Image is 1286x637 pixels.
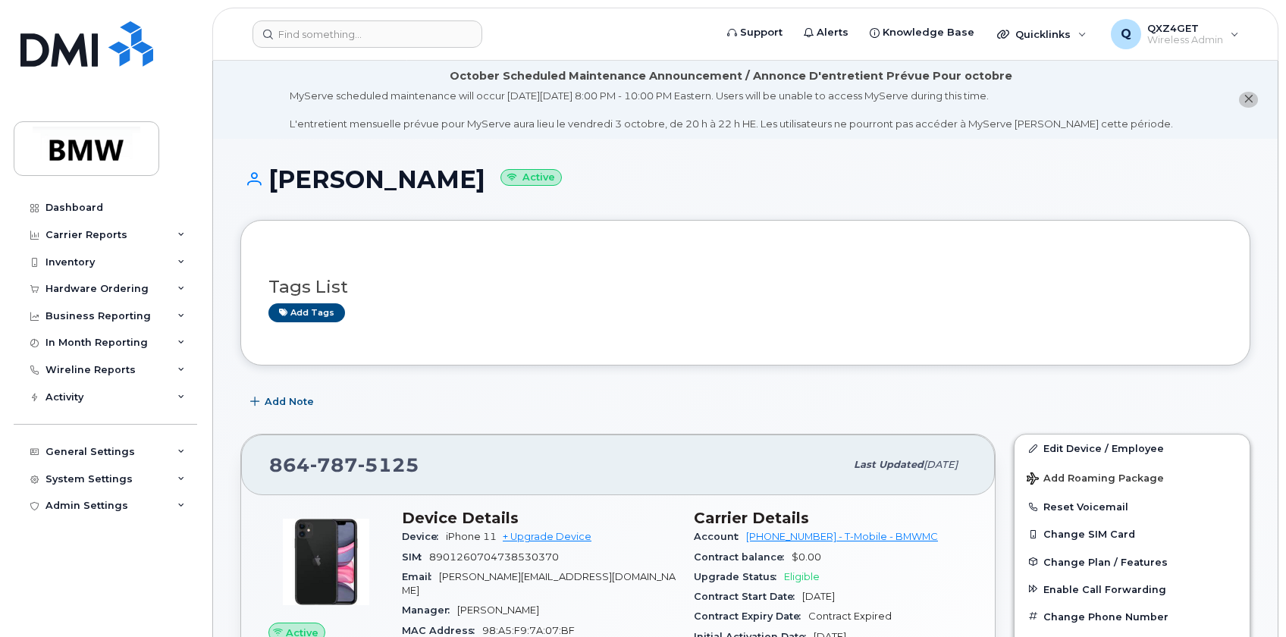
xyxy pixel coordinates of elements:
span: Manager [402,604,457,616]
button: Add Roaming Package [1015,462,1250,493]
img: iPhone_11.jpg [281,516,372,607]
span: MAC Address [402,625,482,636]
span: 787 [310,453,358,476]
h3: Device Details [402,509,676,527]
span: iPhone 11 [446,531,497,542]
span: Contract balance [694,551,792,563]
button: Enable Call Forwarding [1015,576,1250,603]
span: [DATE] [924,459,958,470]
a: [PHONE_NUMBER] - T-Mobile - BMWMC [746,531,938,542]
span: SIM [402,551,429,563]
h3: Carrier Details [694,509,968,527]
span: Change Plan / Features [1043,556,1168,567]
span: Add Roaming Package [1027,472,1164,487]
span: 8901260704738530370 [429,551,559,563]
a: Edit Device / Employee [1015,435,1250,462]
span: [DATE] [802,591,835,602]
span: 98:A5:F9:7A:07:BF [482,625,575,636]
button: Change Phone Number [1015,603,1250,630]
small: Active [500,169,562,187]
span: 864 [269,453,419,476]
span: Upgrade Status [694,571,784,582]
span: Eligible [784,571,820,582]
a: Add tags [268,303,345,322]
button: Change SIM Card [1015,520,1250,548]
span: Contract Start Date [694,591,802,602]
div: MyServe scheduled maintenance will occur [DATE][DATE] 8:00 PM - 10:00 PM Eastern. Users will be u... [290,89,1173,131]
iframe: Messenger Launcher [1220,571,1275,626]
a: + Upgrade Device [503,531,591,542]
span: [PERSON_NAME][EMAIL_ADDRESS][DOMAIN_NAME] [402,571,676,596]
span: $0.00 [792,551,821,563]
h1: [PERSON_NAME] [240,166,1250,193]
span: Add Note [265,394,314,409]
h3: Tags List [268,278,1222,297]
button: close notification [1239,92,1258,108]
span: Contract Expiry Date [694,610,808,622]
span: Enable Call Forwarding [1043,583,1166,595]
div: October Scheduled Maintenance Announcement / Annonce D'entretient Prévue Pour octobre [450,68,1012,84]
span: [PERSON_NAME] [457,604,539,616]
button: Reset Voicemail [1015,493,1250,520]
span: Contract Expired [808,610,892,622]
span: Account [694,531,746,542]
button: Add Note [240,388,327,416]
span: Email [402,571,439,582]
span: Last updated [854,459,924,470]
button: Change Plan / Features [1015,548,1250,576]
span: Device [402,531,446,542]
span: 5125 [358,453,419,476]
